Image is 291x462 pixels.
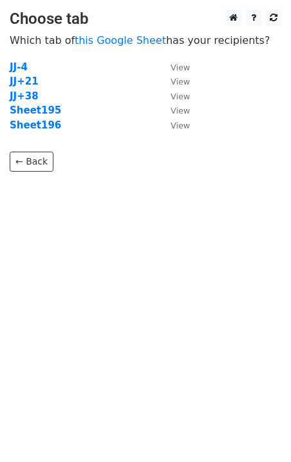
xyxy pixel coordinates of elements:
p: Which tab of has your recipients? [10,34,281,47]
h3: Choose tab [10,10,281,28]
small: View [171,77,190,86]
a: View [158,105,190,116]
a: View [158,90,190,102]
small: View [171,63,190,72]
a: ← Back [10,152,53,172]
a: Sheet195 [10,105,61,116]
small: View [171,92,190,101]
a: this Google Sheet [75,34,166,46]
a: View [158,75,190,87]
a: JJ-4 [10,61,28,73]
small: View [171,121,190,130]
a: View [158,61,190,73]
a: JJ+38 [10,90,39,102]
a: JJ+21 [10,75,39,87]
a: Sheet196 [10,119,61,131]
a: View [158,119,190,131]
small: View [171,106,190,115]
